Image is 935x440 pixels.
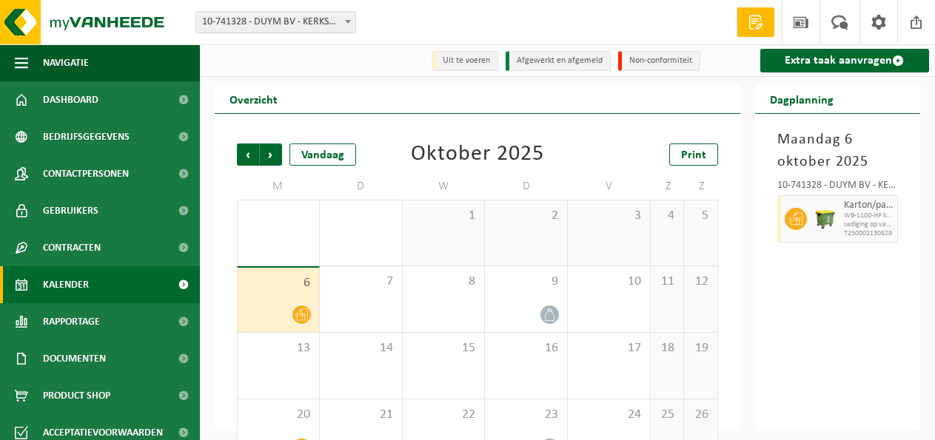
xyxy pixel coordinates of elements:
span: 21 [327,407,395,423]
span: 15 [410,340,477,356]
span: 4 [658,208,676,224]
span: 5 [691,208,710,224]
span: 10-741328 - DUYM BV - KERKSKEN [195,11,356,33]
span: 16 [492,340,560,356]
span: 2 [492,208,560,224]
span: 23 [492,407,560,423]
span: 11 [658,274,676,290]
span: 17 [575,340,643,356]
span: Print [681,149,706,161]
span: 13 [245,340,312,356]
span: Volgende [260,143,282,166]
span: WB-1100-HP karton/papier, los (bedrijven) [844,211,894,220]
div: Vandaag [289,143,356,166]
td: V [568,173,651,200]
span: Gebruikers [43,192,98,229]
span: Documenten [43,340,106,377]
span: 20 [245,407,312,423]
td: M [237,173,320,200]
h2: Dagplanning [755,84,848,113]
span: Product Shop [43,377,110,414]
a: Extra taak aanvragen [760,49,929,72]
span: 3 [575,208,643,224]
div: Oktober 2025 [411,143,544,166]
span: Navigatie [43,44,89,81]
span: Karton/papier, los (bedrijven) [844,200,894,211]
span: 25 [658,407,676,423]
span: Contracten [43,229,101,266]
span: 1 [410,208,477,224]
img: WB-1100-HPE-GN-50 [814,208,837,230]
span: 22 [410,407,477,423]
h2: Overzicht [215,84,292,113]
span: 18 [658,340,676,356]
span: 10 [575,274,643,290]
a: Print [669,143,718,166]
span: Lediging op vaste frequentie [844,220,894,229]
td: W [403,173,486,200]
span: 8 [410,274,477,290]
span: Dashboard [43,81,98,118]
div: 10-741328 - DUYM BV - KERKSKEN [777,180,898,195]
span: Kalender [43,266,89,303]
li: Afgewerkt en afgemeld [506,51,611,71]
li: Non-conformiteit [618,51,700,71]
span: 26 [691,407,710,423]
span: 12 [691,274,710,290]
span: Vorige [237,143,259,166]
span: 7 [327,274,395,290]
span: 9 [492,274,560,290]
h3: Maandag 6 oktober 2025 [777,129,898,173]
span: 10-741328 - DUYM BV - KERKSKEN [196,12,355,33]
span: 14 [327,340,395,356]
td: Z [684,173,718,200]
td: D [485,173,568,200]
span: Rapportage [43,303,100,340]
td: D [320,173,403,200]
span: Bedrijfsgegevens [43,118,130,155]
td: Z [651,173,684,200]
li: Uit te voeren [432,51,498,71]
span: 24 [575,407,643,423]
span: 19 [691,340,710,356]
span: Contactpersonen [43,155,129,192]
span: 6 [245,275,312,291]
span: T250002130829 [844,229,894,238]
